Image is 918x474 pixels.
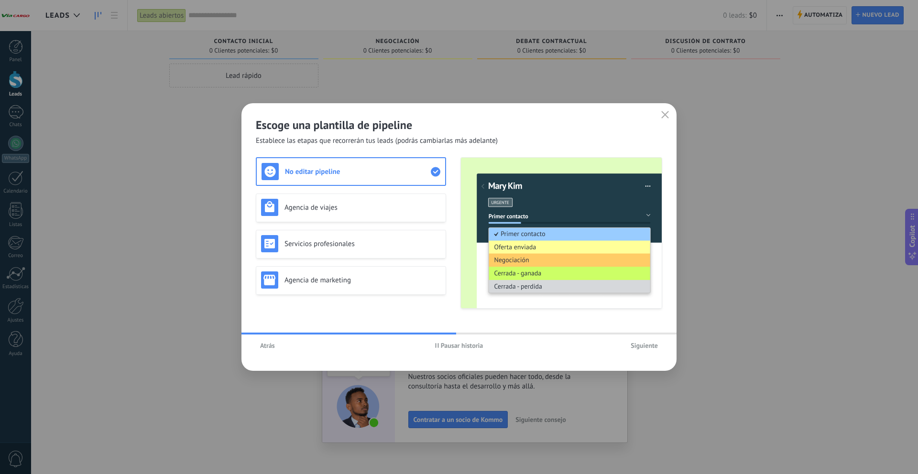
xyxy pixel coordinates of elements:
[284,239,441,248] h3: Servicios profesionales
[626,338,662,353] button: Siguiente
[256,338,279,353] button: Atrás
[284,203,441,212] h3: Agencia de viajes
[284,276,441,285] h3: Agencia de marketing
[256,118,662,132] h2: Escoge una plantilla de pipeline
[285,167,431,176] h3: No editar pipeline
[260,342,275,349] span: Atrás
[441,342,483,349] span: Pausar historia
[256,136,498,146] span: Establece las etapas que recorrerán tus leads (podrás cambiarlas más adelante)
[431,338,488,353] button: Pausar historia
[631,342,658,349] span: Siguiente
